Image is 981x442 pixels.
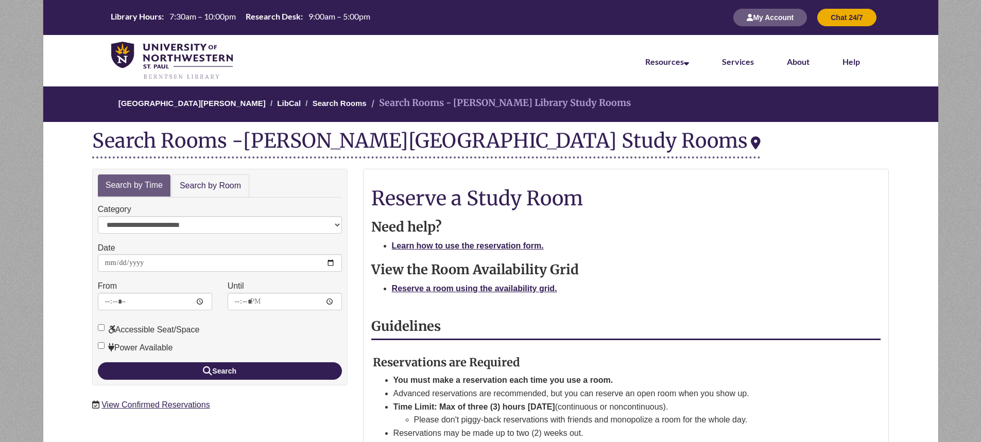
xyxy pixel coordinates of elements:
[733,9,807,26] button: My Account
[107,11,374,24] a: Hours Today
[98,362,342,380] button: Search
[371,187,881,209] h1: Reserve a Study Room
[733,13,807,22] a: My Account
[313,99,367,108] a: Search Rooms
[98,324,105,331] input: Accessible Seat/Space
[371,219,442,235] strong: Need help?
[787,57,810,66] a: About
[92,130,761,158] div: Search Rooms -
[98,323,200,337] label: Accessible Seat/Space
[371,318,441,334] strong: Guidelines
[842,57,860,66] a: Help
[228,279,244,293] label: Until
[369,96,631,111] li: Search Rooms - [PERSON_NAME] Library Study Rooms
[393,402,555,411] strong: Time Limit: Max of three (3) hours [DATE]
[98,241,115,255] label: Date
[98,203,131,216] label: Category
[107,11,374,23] table: Hours Today
[107,11,165,22] th: Library Hours:
[171,174,249,198] a: Search by Room
[817,9,876,26] button: Chat 24/7
[371,261,579,278] strong: View the Room Availability Grid
[393,400,856,427] li: (continuous or noncontinuous).
[722,57,754,66] a: Services
[118,99,266,108] a: [GEOGRAPHIC_DATA][PERSON_NAME]
[277,99,301,108] a: LibCal
[242,11,304,22] th: Research Desk:
[645,57,689,66] a: Resources
[111,42,233,80] img: UNWSP Library Logo
[817,13,876,22] a: Chat 24/7
[414,413,856,427] li: Please don't piggy-back reservations with friends and monopolize a room for the whole day.
[373,355,520,369] strong: Reservations are Required
[98,342,105,349] input: Power Available
[392,241,544,250] a: Learn how to use the reservation form.
[392,284,557,293] a: Reserve a room using the availability grid.
[393,427,856,440] li: Reservations may be made up to two (2) weeks out.
[98,174,170,197] a: Search by Time
[393,376,613,384] strong: You must make a reservation each time you use a room.
[101,400,210,409] a: View Confirmed Reservations
[243,128,761,153] div: [PERSON_NAME][GEOGRAPHIC_DATA] Study Rooms
[98,279,117,293] label: From
[20,86,961,122] nav: Breadcrumb
[393,387,856,400] li: Advanced reservations are recommended, but you can reserve an open room when you show up.
[169,11,236,21] span: 7:30am – 10:00pm
[98,341,173,355] label: Power Available
[308,11,370,21] span: 9:00am – 5:00pm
